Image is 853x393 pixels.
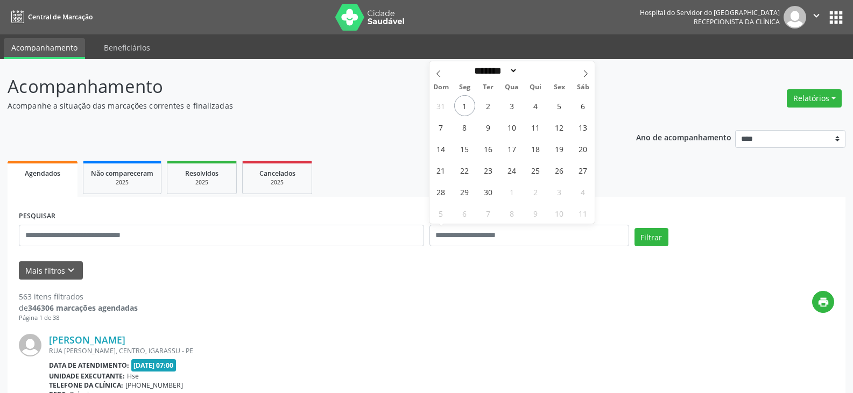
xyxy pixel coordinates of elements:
[127,371,139,381] span: Hse
[524,84,547,91] span: Qui
[571,84,595,91] span: Sáb
[28,303,138,313] strong: 346306 marcações agendadas
[549,181,570,202] span: Outubro 3, 2025
[25,169,60,178] span: Agendados
[431,117,452,138] span: Setembro 7, 2025
[49,381,123,390] b: Telefone da clínica:
[65,265,77,276] i: keyboard_arrow_down
[454,160,475,181] span: Setembro 22, 2025
[454,181,475,202] span: Setembro 29, 2025
[19,291,138,302] div: 563 itens filtrados
[784,6,806,28] img: img
[19,313,138,323] div: Página 1 de 38
[49,346,673,355] div: RUA [PERSON_NAME], CENTRO, IGARASSU - PE
[431,138,452,159] span: Setembro 14, 2025
[185,169,218,178] span: Resolvidos
[525,181,546,202] span: Outubro 2, 2025
[573,203,594,224] span: Outubro 11, 2025
[49,334,125,346] a: [PERSON_NAME]
[573,95,594,116] span: Setembro 6, 2025
[175,178,229,187] div: 2025
[817,296,829,308] i: print
[454,138,475,159] span: Setembro 15, 2025
[429,84,453,91] span: Dom
[259,169,295,178] span: Cancelados
[636,130,731,144] p: Ano de acompanhamento
[518,65,553,76] input: Year
[810,10,822,22] i: 
[8,100,594,111] p: Acompanhe a situação das marcações correntes e finalizadas
[471,65,518,76] select: Month
[453,84,476,91] span: Seg
[476,84,500,91] span: Ter
[502,203,523,224] span: Outubro 8, 2025
[549,95,570,116] span: Setembro 5, 2025
[49,361,129,370] b: Data de atendimento:
[549,203,570,224] span: Outubro 10, 2025
[478,138,499,159] span: Setembro 16, 2025
[4,38,85,59] a: Acompanhamento
[91,178,153,187] div: 2025
[478,95,499,116] span: Setembro 2, 2025
[131,359,177,371] span: [DATE] 07:00
[19,302,138,313] div: de
[694,17,780,26] span: Recepcionista da clínica
[478,117,499,138] span: Setembro 9, 2025
[478,203,499,224] span: Outubro 7, 2025
[525,117,546,138] span: Setembro 11, 2025
[49,371,125,381] b: Unidade executante:
[525,95,546,116] span: Setembro 4, 2025
[502,160,523,181] span: Setembro 24, 2025
[19,261,83,280] button: Mais filtroskeyboard_arrow_down
[431,160,452,181] span: Setembro 21, 2025
[502,181,523,202] span: Outubro 1, 2025
[573,138,594,159] span: Setembro 20, 2025
[8,8,93,26] a: Central de Marcação
[525,138,546,159] span: Setembro 18, 2025
[547,84,571,91] span: Sex
[525,203,546,224] span: Outubro 9, 2025
[635,228,668,246] button: Filtrar
[549,138,570,159] span: Setembro 19, 2025
[91,169,153,178] span: Não compareceram
[96,38,158,57] a: Beneficiários
[787,89,842,108] button: Relatórios
[19,334,41,356] img: img
[525,160,546,181] span: Setembro 25, 2025
[19,208,55,225] label: PESQUISAR
[8,73,594,100] p: Acompanhamento
[478,181,499,202] span: Setembro 30, 2025
[431,203,452,224] span: Outubro 5, 2025
[573,160,594,181] span: Setembro 27, 2025
[573,181,594,202] span: Outubro 4, 2025
[812,291,834,313] button: print
[502,117,523,138] span: Setembro 10, 2025
[640,8,780,17] div: Hospital do Servidor do [GEOGRAPHIC_DATA]
[478,160,499,181] span: Setembro 23, 2025
[125,381,183,390] span: [PHONE_NUMBER]
[806,6,827,28] button: 
[250,178,304,187] div: 2025
[454,117,475,138] span: Setembro 8, 2025
[549,117,570,138] span: Setembro 12, 2025
[454,203,475,224] span: Outubro 6, 2025
[549,160,570,181] span: Setembro 26, 2025
[573,117,594,138] span: Setembro 13, 2025
[431,95,452,116] span: Agosto 31, 2025
[502,95,523,116] span: Setembro 3, 2025
[500,84,524,91] span: Qua
[827,8,845,27] button: apps
[502,138,523,159] span: Setembro 17, 2025
[28,12,93,22] span: Central de Marcação
[454,95,475,116] span: Setembro 1, 2025
[431,181,452,202] span: Setembro 28, 2025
